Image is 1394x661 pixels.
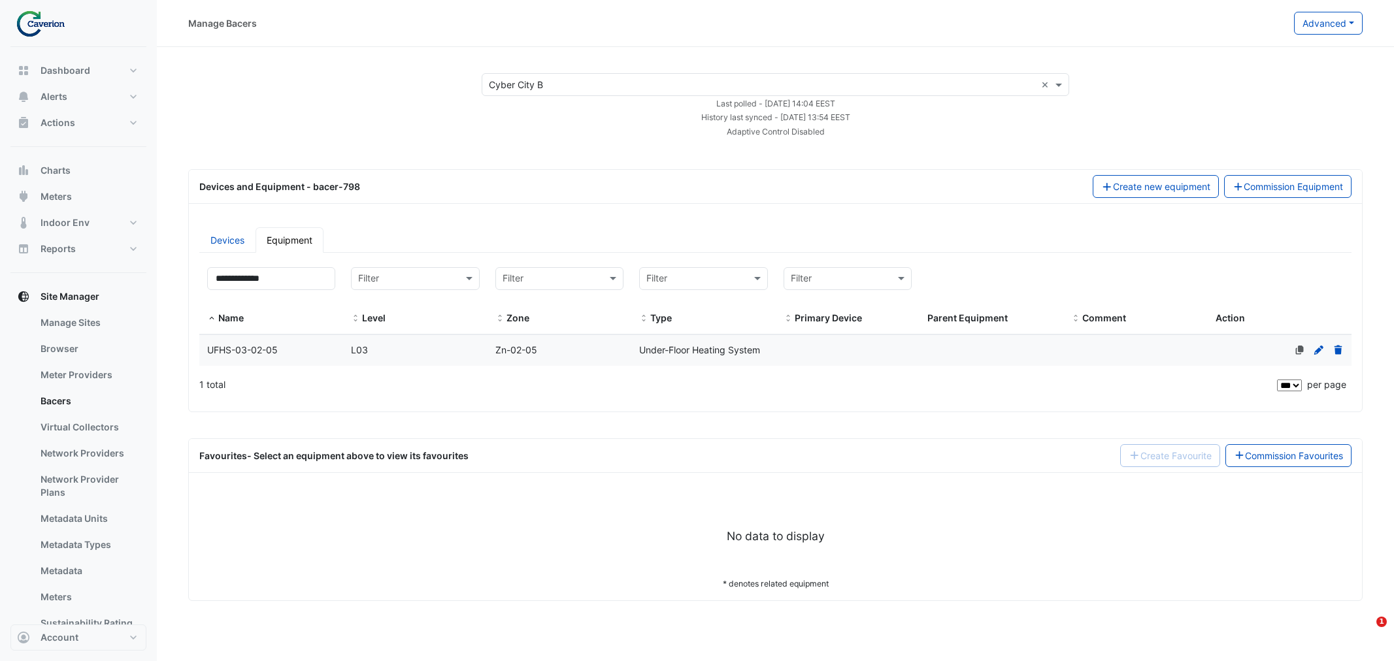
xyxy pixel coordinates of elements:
[41,90,67,103] span: Alerts
[1041,78,1052,91] span: Clear
[17,64,30,77] app-icon: Dashboard
[1224,175,1352,198] button: Commission Equipment
[1350,617,1381,648] iframe: Intercom live chat
[1333,344,1344,355] a: Delete
[41,64,90,77] span: Dashboard
[41,116,75,129] span: Actions
[199,449,469,462] div: Favourites
[17,116,30,129] app-icon: Actions
[716,99,835,108] small: Wed 15-Oct-2025 14:04 EEST
[17,242,30,255] app-icon: Reports
[30,558,146,584] a: Metadata
[199,368,1274,401] div: 1 total
[16,10,75,37] img: Company Logo
[1294,12,1363,35] button: Advanced
[1071,314,1080,324] span: Comment
[30,610,146,649] a: Sustainability Rating Types
[30,506,146,532] a: Metadata Units
[10,624,146,651] button: Account
[784,314,793,324] span: Primary Device
[191,180,1085,193] div: Devices and Equipment - bacer-798
[1082,312,1126,323] span: Comment
[10,184,146,210] button: Meters
[351,344,368,355] span: L03
[30,440,146,466] a: Network Providers
[1294,344,1306,355] a: No favourites defined
[17,190,30,203] app-icon: Meters
[10,157,146,184] button: Charts
[701,112,850,122] small: Wed 15-Oct-2025 13:54 EEST
[41,190,72,203] span: Meters
[1376,617,1387,627] span: 1
[41,216,90,229] span: Indoor Env
[362,312,386,323] span: Level
[795,312,862,323] span: Primary Device
[10,236,146,262] button: Reports
[639,314,648,324] span: Type
[30,362,146,388] a: Meter Providers
[10,310,146,654] div: Site Manager
[10,283,146,310] button: Site Manager
[199,227,256,253] a: Devices
[351,314,360,324] span: Level
[1225,444,1352,467] a: Commission Favourites
[247,450,469,461] span: - Select an equipment above to view its favourites
[30,388,146,414] a: Bacers
[41,164,71,177] span: Charts
[218,312,244,323] span: Name
[30,584,146,610] a: Meters
[10,57,146,84] button: Dashboard
[41,631,78,644] span: Account
[1093,175,1219,198] button: Create new equipment
[1313,344,1325,355] a: Edit
[17,90,30,103] app-icon: Alerts
[17,164,30,177] app-icon: Charts
[41,290,99,303] span: Site Manager
[10,110,146,136] button: Actions
[30,310,146,336] a: Manage Sites
[506,312,529,323] span: Zone
[199,528,1352,545] div: No data to display
[495,314,505,324] span: Zone
[207,344,278,355] span: UFHS-03-02-05
[256,227,324,253] a: Equipment
[30,336,146,362] a: Browser
[10,84,146,110] button: Alerts
[17,216,30,229] app-icon: Indoor Env
[30,414,146,440] a: Virtual Collectors
[1307,379,1346,390] span: per page
[639,344,760,355] span: Under-Floor Heating System
[188,16,257,30] div: Manage Bacers
[207,314,216,324] span: Name
[30,466,146,506] a: Network Provider Plans
[650,312,672,323] span: Type
[727,127,825,137] small: Adaptive Control Disabled
[17,290,30,303] app-icon: Site Manager
[10,210,146,236] button: Indoor Env
[41,242,76,255] span: Reports
[30,532,146,558] a: Metadata Types
[495,344,537,355] span: Zn-02-05
[1216,312,1245,323] span: Action
[723,579,829,588] small: * denotes related equipment
[927,312,1008,323] span: Parent Equipment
